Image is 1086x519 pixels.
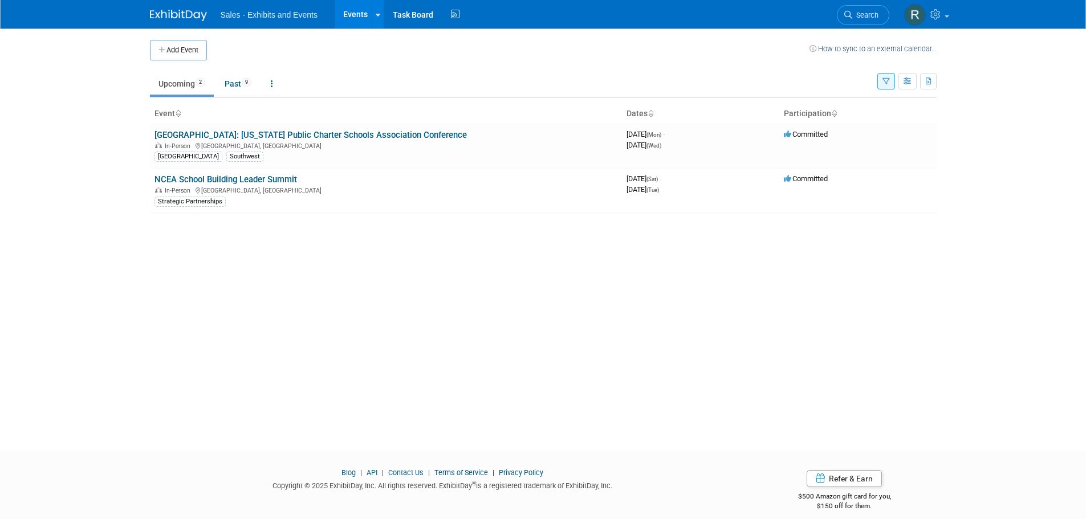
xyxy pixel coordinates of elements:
a: Past9 [216,73,260,95]
span: [DATE] [627,174,661,183]
img: ExhibitDay [150,10,207,21]
span: (Sat) [646,176,658,182]
a: How to sync to an external calendar... [810,44,937,53]
span: | [379,468,387,477]
span: | [490,468,497,477]
span: [DATE] [627,185,659,194]
img: In-Person Event [155,142,162,148]
a: Terms of Service [434,468,488,477]
th: Event [150,104,622,124]
a: Search [837,5,889,25]
span: | [357,468,365,477]
div: $150 off for them. [753,501,937,511]
span: - [663,130,665,138]
a: Contact Us [388,468,424,477]
span: Search [852,11,878,19]
div: Copyright © 2025 ExhibitDay, Inc. All rights reserved. ExhibitDay is a registered trademark of Ex... [150,478,736,491]
a: Refer & Earn [807,470,882,487]
a: Sort by Participation Type [831,109,837,118]
div: [GEOGRAPHIC_DATA], [GEOGRAPHIC_DATA] [154,141,617,150]
div: $500 Amazon gift card for you, [753,484,937,510]
a: Blog [341,468,356,477]
th: Participation [779,104,937,124]
th: Dates [622,104,779,124]
sup: ® [472,480,476,487]
a: Privacy Policy [499,468,543,477]
a: Upcoming2 [150,73,214,95]
img: Renee Dietrich [904,4,926,26]
div: [GEOGRAPHIC_DATA] [154,152,222,162]
span: (Wed) [646,142,661,149]
span: 9 [242,78,251,87]
div: Southwest [226,152,263,162]
span: In-Person [165,187,194,194]
a: NCEA School Building Leader Summit [154,174,297,185]
span: | [425,468,433,477]
span: (Tue) [646,187,659,193]
div: Strategic Partnerships [154,197,226,207]
span: - [660,174,661,183]
span: 2 [196,78,205,87]
span: [DATE] [627,141,661,149]
img: In-Person Event [155,187,162,193]
a: [GEOGRAPHIC_DATA]: [US_STATE] Public Charter Schools Association Conference [154,130,467,140]
a: Sort by Start Date [648,109,653,118]
a: Sort by Event Name [175,109,181,118]
span: (Mon) [646,132,661,138]
span: [DATE] [627,130,665,138]
a: API [367,468,377,477]
span: Committed [784,130,828,138]
div: [GEOGRAPHIC_DATA], [GEOGRAPHIC_DATA] [154,185,617,194]
span: Sales - Exhibits and Events [221,10,318,19]
button: Add Event [150,40,207,60]
span: Committed [784,174,828,183]
span: In-Person [165,142,194,150]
